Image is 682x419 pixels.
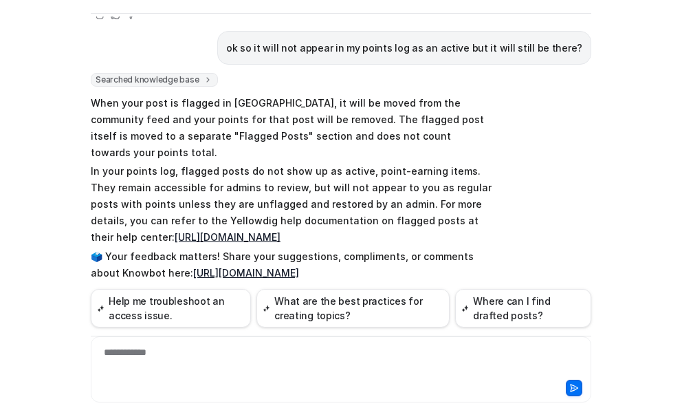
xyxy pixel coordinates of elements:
span: Searched knowledge base [91,73,218,87]
button: Where can I find drafted posts? [455,289,591,327]
button: What are the best practices for creating topics? [256,289,450,327]
p: In your points log, flagged posts do not show up as active, point-earning items. They remain acce... [91,163,493,246]
p: 🗳️ Your feedback matters! Share your suggestions, compliments, or comments about Knowbot here: [91,248,493,281]
p: ok so it will not appear in my points log as an active but it will still be there? [226,40,582,56]
a: [URL][DOMAIN_NAME] [175,231,280,243]
button: Help me troubleshoot an access issue. [91,289,251,327]
a: [URL][DOMAIN_NAME] [193,267,299,279]
p: When your post is flagged in [GEOGRAPHIC_DATA], it will be moved from the community feed and your... [91,95,493,161]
